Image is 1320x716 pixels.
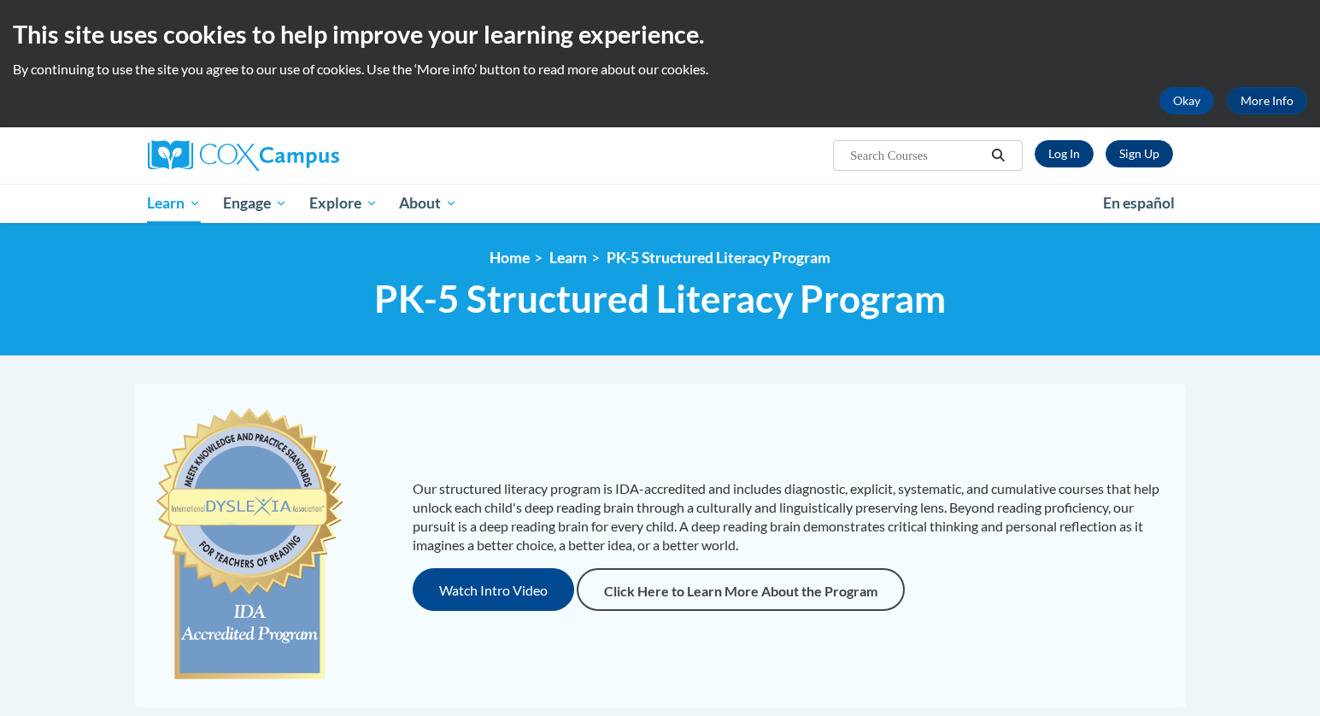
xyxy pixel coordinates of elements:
[137,184,213,223] a: Learn
[152,400,348,690] img: c477cda6-e343-453b-bfce-d6f9e9818e1c.png
[490,249,530,267] a: Home
[985,145,1011,166] button: Search
[212,184,298,223] a: Engage
[1159,87,1214,114] button: Okay
[13,60,1307,79] p: By continuing to use the site you agree to our use of cookies. Use the ‘More info’ button to read...
[298,184,389,223] a: Explore
[13,17,1307,51] h2: This site uses cookies to help improve your learning experience.
[413,568,574,611] button: Watch Intro Video
[148,140,472,171] a: Cox Campus
[148,140,339,171] img: Cox Campus
[1092,185,1186,221] a: En español
[147,193,201,214] span: Learn
[607,249,830,267] a: PK-5 Structured Literacy Program
[388,184,468,223] a: About
[1106,140,1173,167] a: Register
[223,193,287,214] span: Engage
[549,249,587,267] a: Learn
[577,568,905,611] a: Click Here to Learn More About the Program
[399,193,457,214] span: About
[1103,194,1175,212] span: En español
[309,193,378,214] span: Explore
[413,479,1169,555] p: Our structured literacy program is IDA-accredited and includes diagnostic, explicit, systematic, ...
[848,145,985,166] input: Search Courses
[374,276,946,321] span: PK-5 Structured Literacy Program
[1227,87,1307,114] a: More Info
[122,184,1199,223] div: Main menu
[1035,140,1094,167] a: Log In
